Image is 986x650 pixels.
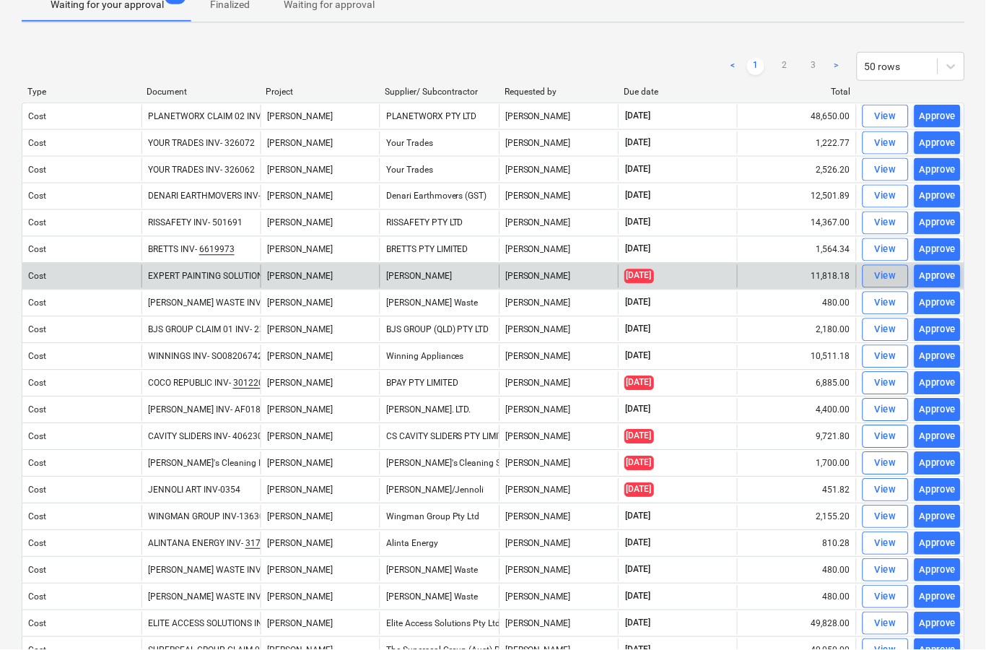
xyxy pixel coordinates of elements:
div: BJS GROUP (QLD) PTY LTD [380,318,499,342]
span: Della Rosa [267,619,333,629]
div: Cost [28,459,46,469]
span: [DATE] [625,163,653,175]
div: YOUR TRADES INV- 326072 [148,138,255,148]
div: View [876,349,897,365]
div: Approve [920,482,957,499]
div: [PERSON_NAME] [499,612,619,636]
div: [PERSON_NAME] [499,532,619,555]
button: View [863,131,909,155]
span: [DATE] [625,617,653,630]
div: View [876,108,897,125]
span: [DATE] [625,591,653,603]
button: View [863,479,909,502]
div: 451.82 [738,479,857,502]
button: Approve [915,158,961,181]
div: Denari Earthmovers (GST) [380,185,499,208]
span: Della Rosa [267,592,333,602]
div: View [876,242,897,259]
button: View [863,399,909,422]
div: 1,564.34 [738,238,857,261]
span: Della Rosa [267,165,333,175]
div: View [876,188,897,205]
div: Due date [624,87,732,97]
button: Approve [915,292,961,315]
div: View [876,509,897,526]
div: 11,818.18 [738,265,857,288]
div: View [876,376,897,392]
div: View [876,269,897,285]
div: WINNINGS INV- SO08206742 [148,352,263,362]
button: Approve [915,212,961,235]
span: [DATE] [625,456,655,470]
span: [DATE] [625,297,653,309]
span: Della Rosa [267,325,333,335]
div: 48,650.00 [738,105,857,128]
span: Della Rosa [267,272,333,282]
div: PLANETWORX PTY LTD [380,105,499,128]
button: View [863,586,909,609]
div: Your Trades [380,131,499,155]
span: Della Rosa [267,245,333,255]
div: YOUR TRADES INV- 326062 [148,165,255,175]
button: View [863,158,909,181]
div: Cost [28,165,46,175]
div: [PERSON_NAME] [499,158,619,181]
button: View [863,265,909,288]
span: [DATE] [625,110,653,122]
div: BJS GROUP CLAIM 01 INV- 2378 [148,325,274,335]
div: 10,511.18 [738,345,857,368]
div: Approve [920,429,957,446]
div: Cost [28,592,46,602]
div: 2,155.20 [738,506,857,529]
div: 14,367.00 [738,212,857,235]
button: View [863,292,909,315]
span: Della Rosa [267,405,333,415]
span: [DATE] [625,564,653,576]
div: [PERSON_NAME] Waste [380,559,499,582]
div: Cost [28,619,46,629]
div: Approve [920,188,957,205]
div: JENNOLI ART INV-0354 [148,485,240,495]
button: Approve [915,318,961,342]
span: Della Rosa [267,218,333,228]
div: Wingman Group Pty Ltd [380,506,499,529]
div: Cost [28,539,46,549]
div: [PERSON_NAME] WASTE INV- 19284 [148,565,291,576]
div: Approve [920,322,957,339]
span: [DATE] [625,136,653,149]
div: Cost [28,565,46,576]
div: View [876,429,897,446]
div: 480.00 [738,292,857,315]
a: Next page [829,58,846,75]
div: ELITE ACCESS SOLUTIONS INV- 2369 [148,619,293,629]
span: Della Rosa [267,298,333,308]
div: CS CAVITY SLIDERS PTY LIMITED [380,425,499,448]
div: 2,526.20 [738,158,857,181]
div: [PERSON_NAME] [499,345,619,368]
div: WINGMAN GROUP INV-13630 [148,512,264,522]
div: BRETTS PTY LIMITED [380,238,499,261]
div: Cost [28,352,46,362]
div: Cost [28,378,46,389]
div: View [876,215,897,232]
div: [PERSON_NAME] [499,265,619,288]
button: View [863,212,909,235]
div: Cost [28,245,46,255]
span: [DATE] [625,483,655,497]
span: Della Rosa [267,191,333,201]
div: Approve [920,456,957,472]
button: Approve [915,479,961,502]
div: 480.00 [738,586,857,609]
div: Cost [28,405,46,415]
div: Cost [28,191,46,201]
button: View [863,238,909,261]
div: Your Trades [380,158,499,181]
div: Approve [920,135,957,152]
div: RISSAFETY PTY LTD [380,212,499,235]
span: [DATE] [625,217,653,229]
button: View [863,105,909,128]
span: Della Rosa [267,459,333,469]
div: Winning Appliances [380,345,499,368]
div: EXPERT PAINTING SOLUTIONS INV- 1017 [148,272,310,282]
button: Approve [915,345,961,368]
